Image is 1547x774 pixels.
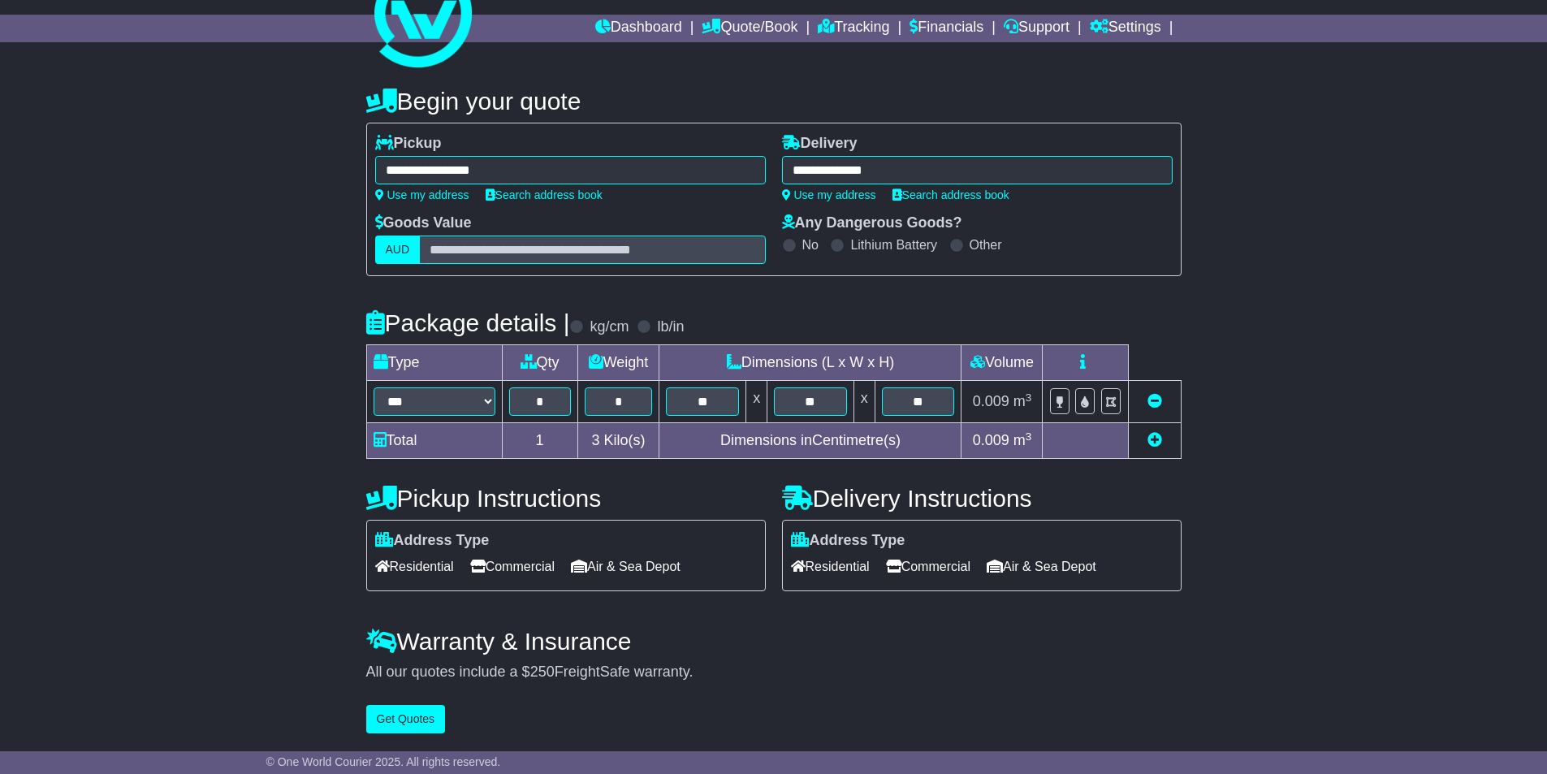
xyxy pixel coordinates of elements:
label: Address Type [375,532,490,550]
td: 1 [502,423,577,459]
a: Search address book [486,188,603,201]
a: Dashboard [595,15,682,42]
label: Pickup [375,135,442,153]
td: Type [366,345,502,381]
td: Dimensions (L x W x H) [659,345,961,381]
label: Any Dangerous Goods? [782,214,962,232]
span: 0.009 [973,432,1009,448]
sup: 3 [1026,430,1032,443]
td: Weight [577,345,659,381]
span: Air & Sea Depot [571,554,681,579]
a: Settings [1090,15,1161,42]
span: Residential [375,554,454,579]
td: Kilo(s) [577,423,659,459]
span: 250 [530,664,555,680]
a: Search address book [892,188,1009,201]
span: Commercial [470,554,555,579]
label: kg/cm [590,318,629,336]
label: Lithium Battery [850,237,937,253]
h4: Delivery Instructions [782,485,1182,512]
label: Delivery [782,135,858,153]
a: Tracking [818,15,889,42]
td: Total [366,423,502,459]
td: Qty [502,345,577,381]
span: m [1013,393,1032,409]
h4: Package details | [366,309,570,336]
label: Goods Value [375,214,472,232]
span: © One World Courier 2025. All rights reserved. [266,755,501,768]
label: Address Type [791,532,905,550]
label: lb/in [657,318,684,336]
td: Volume [961,345,1043,381]
a: Remove this item [1147,393,1162,409]
span: Air & Sea Depot [987,554,1096,579]
td: x [746,381,767,423]
label: Other [970,237,1002,253]
a: Add new item [1147,432,1162,448]
span: 0.009 [973,393,1009,409]
span: Residential [791,554,870,579]
a: Use my address [782,188,876,201]
sup: 3 [1026,391,1032,404]
div: All our quotes include a $ FreightSafe warranty. [366,664,1182,681]
h4: Warranty & Insurance [366,628,1182,655]
a: Use my address [375,188,469,201]
h4: Pickup Instructions [366,485,766,512]
a: Quote/Book [702,15,797,42]
label: No [802,237,819,253]
a: Support [1004,15,1070,42]
span: 3 [591,432,599,448]
span: m [1013,432,1032,448]
a: Financials [910,15,983,42]
button: Get Quotes [366,705,446,733]
td: x [853,381,875,423]
label: AUD [375,236,421,264]
span: Commercial [886,554,970,579]
h4: Begin your quote [366,88,1182,115]
td: Dimensions in Centimetre(s) [659,423,961,459]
